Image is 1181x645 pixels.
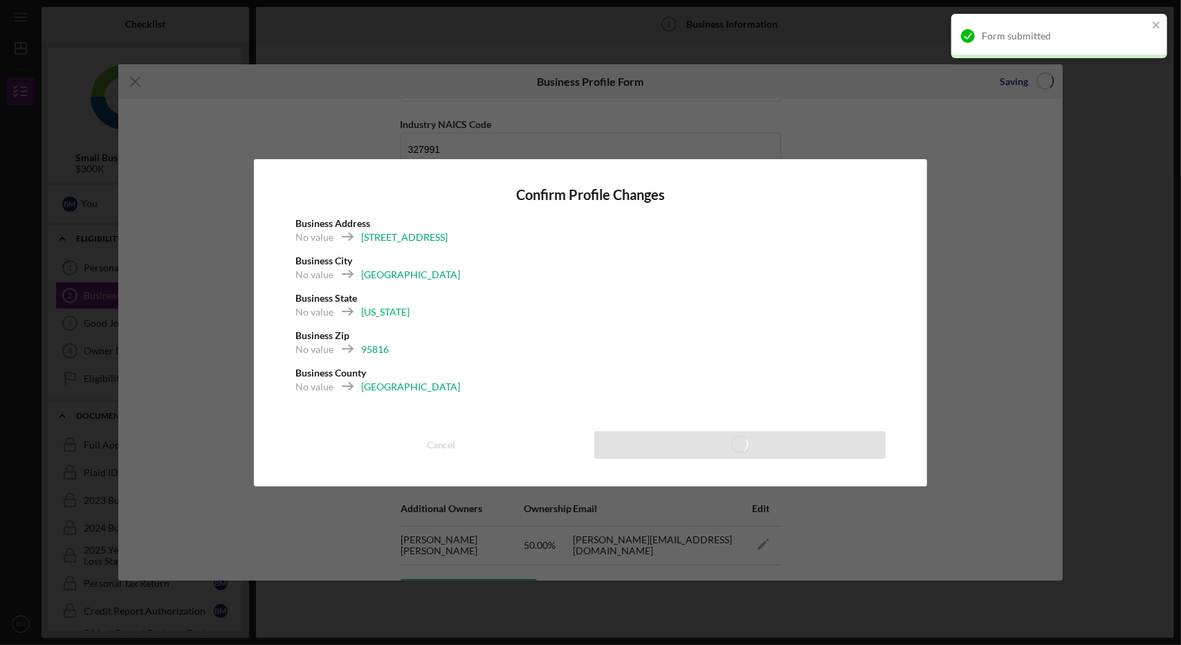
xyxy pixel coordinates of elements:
b: Business Address [295,217,370,229]
div: No value [295,380,333,394]
b: Business County [295,367,366,379]
div: No value [295,230,333,244]
div: 95816 [361,343,389,356]
div: [US_STATE] [361,305,410,319]
b: Business City [295,255,352,266]
div: [GEOGRAPHIC_DATA] [361,268,460,282]
div: No value [295,343,333,356]
b: Business State [295,292,357,304]
div: [GEOGRAPHIC_DATA] [361,380,460,394]
button: Cancel [295,431,587,459]
button: Save [594,431,886,459]
button: close [1152,19,1162,33]
div: [STREET_ADDRESS] [361,230,448,244]
div: Form submitted [982,30,1148,42]
div: No value [295,305,333,319]
b: Business Zip [295,329,349,341]
div: No value [295,268,333,282]
div: Cancel [427,431,456,459]
h4: Confirm Profile Changes [295,187,886,203]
